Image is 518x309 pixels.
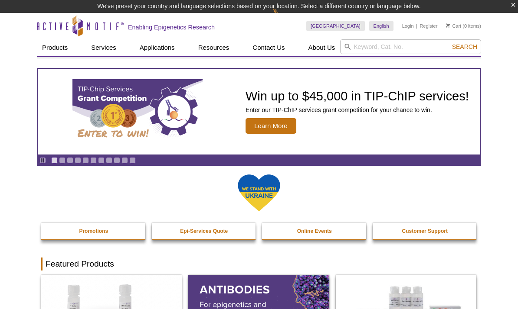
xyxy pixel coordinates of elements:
strong: Epi-Services Quote [180,228,228,234]
strong: Online Events [297,228,332,234]
strong: Promotions [79,228,108,234]
a: Go to slide 10 [121,157,128,164]
a: Login [402,23,414,29]
a: Go to slide 7 [98,157,105,164]
img: Your Cart [446,23,450,28]
a: [GEOGRAPHIC_DATA] [306,21,365,31]
a: Applications [134,39,180,56]
a: Promotions [41,223,146,239]
article: TIP-ChIP Services Grant Competition [38,69,480,154]
h2: Enabling Epigenetics Research [128,23,215,31]
h2: Featured Products [41,257,477,270]
a: Customer Support [373,223,478,239]
span: Learn More [246,118,296,134]
a: Services [86,39,121,56]
a: Resources [193,39,235,56]
a: Products [37,39,73,56]
a: Go to slide 3 [67,157,73,164]
a: TIP-ChIP Services Grant Competition Win up to $45,000 in TIP-ChIP services! Enter our TIP-ChIP se... [38,69,480,154]
a: Go to slide 2 [59,157,66,164]
li: | [416,21,417,31]
a: Epi-Services Quote [152,223,257,239]
a: Go to slide 9 [114,157,120,164]
input: Keyword, Cat. No. [340,39,481,54]
a: Go to slide 6 [90,157,97,164]
a: Go to slide 11 [129,157,136,164]
a: About Us [303,39,341,56]
a: Register [420,23,437,29]
a: Go to slide 4 [75,157,81,164]
img: We Stand With Ukraine [237,174,281,212]
li: (0 items) [446,21,481,31]
strong: Customer Support [402,228,448,234]
a: Toggle autoplay [39,157,46,164]
a: Go to slide 1 [51,157,58,164]
a: Go to slide 8 [106,157,112,164]
h2: Win up to $45,000 in TIP-ChIP services! [246,90,469,103]
a: Cart [446,23,461,29]
a: Go to slide 5 [82,157,89,164]
p: Enter our TIP-ChIP services grant competition for your chance to win. [246,106,469,114]
a: English [369,21,393,31]
img: Change Here [272,6,295,27]
span: Search [452,43,477,50]
a: Online Events [262,223,367,239]
img: TIP-ChIP Services Grant Competition [72,79,203,144]
a: Contact Us [247,39,290,56]
button: Search [449,43,480,51]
